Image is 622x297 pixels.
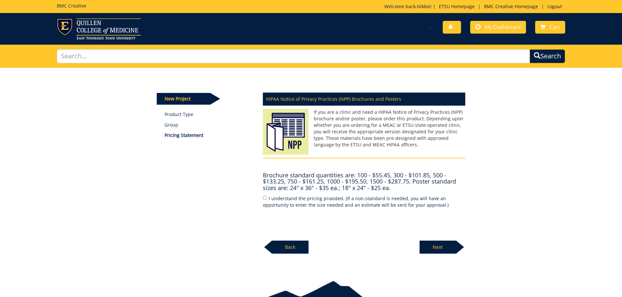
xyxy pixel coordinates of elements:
input: Search... [57,49,530,63]
button: Search [530,49,565,63]
a: Nikkie [417,3,430,9]
a: Logout [544,3,565,9]
a: Product Type [165,111,253,118]
img: HIPAA Notice of Privacy Practices (NPP) Brochures and Posters [263,109,309,158]
p: If you are a clinic and need a HIPAA Notice of Privacy Practices (NPP) brochure and/or poster, pl... [263,109,465,148]
a: My Dashboard [470,21,526,34]
span: Cart [550,23,560,31]
p: Pricing Statement [165,132,253,139]
h5: BMC Creative [57,3,86,8]
p: Welcome back, ! | | | [384,3,565,10]
input: I understand the pricing provided. (If a non-standard is needed, you will have an opportunity to ... [263,196,267,200]
p: Group [165,122,253,128]
p: Next [420,241,456,254]
p: New Project [157,93,210,105]
span: My Dashboard [485,23,521,31]
a: Cart [535,21,565,34]
img: ETSU logo [57,18,141,39]
a: BMC Creative Homepage [481,3,541,9]
h4: Brochure standard quantities are: 100 - $55.45, 300 - $101.85, 500 - $133.25, 750 - $161.25, 1000... [263,172,465,191]
label: I understand the pricing provided. (If a non-standard is needed, you will have an opportunity to ... [263,195,465,208]
a: ETSU Homepage [436,3,478,9]
p: HIPAA Notice of Privacy Practices (NPP) Brochures and Posters [263,93,465,106]
p: Back [272,241,309,254]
